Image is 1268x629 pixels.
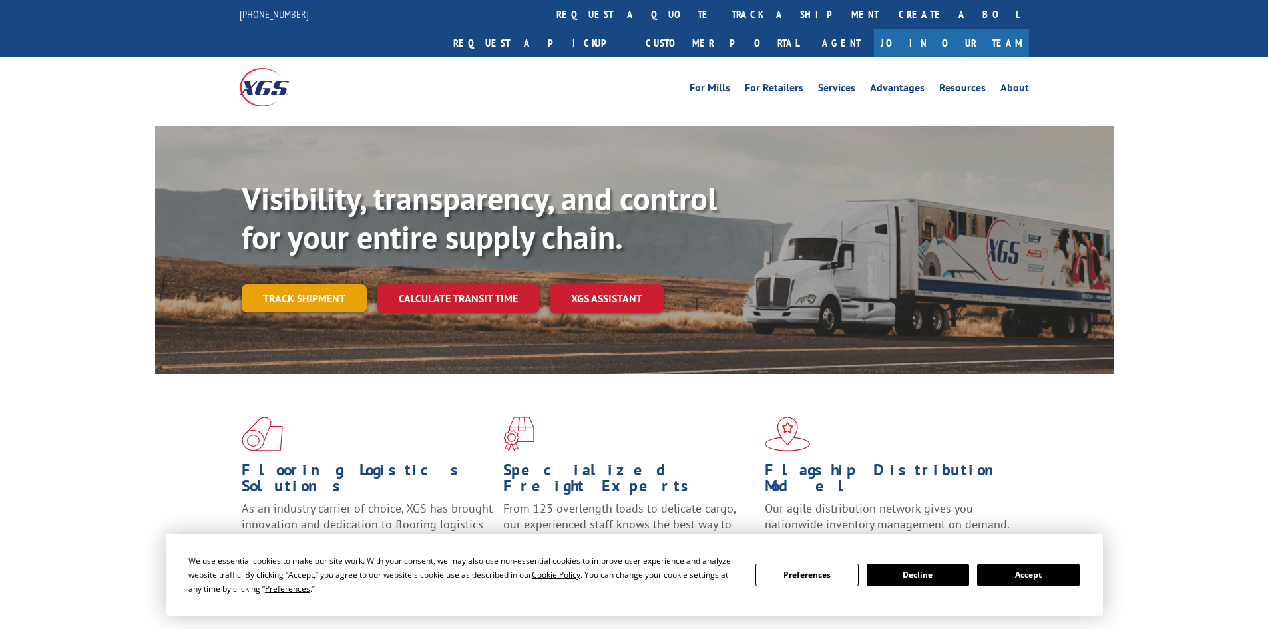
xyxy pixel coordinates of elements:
img: xgs-icon-focused-on-flooring-red [503,417,534,451]
div: We use essential cookies to make our site work. With your consent, we may also use non-essential ... [188,554,740,596]
b: Visibility, transparency, and control for your entire supply chain. [242,178,717,258]
h1: Specialized Freight Experts [503,462,755,501]
a: Advantages [870,83,925,97]
span: Cookie Policy [532,569,580,580]
a: Services [818,83,855,97]
a: Calculate transit time [377,284,539,313]
a: About [1000,83,1029,97]
a: Agent [809,29,874,57]
div: Cookie Consent Prompt [166,534,1103,616]
a: Track shipment [242,284,367,312]
h1: Flagship Distribution Model [765,462,1016,501]
a: For Retailers [745,83,803,97]
a: Join Our Team [874,29,1029,57]
span: Preferences [265,583,310,594]
a: [PHONE_NUMBER] [240,7,309,21]
a: XGS ASSISTANT [550,284,664,313]
a: Resources [939,83,986,97]
a: For Mills [690,83,730,97]
img: xgs-icon-total-supply-chain-intelligence-red [242,417,283,451]
a: Request a pickup [443,29,636,57]
p: From 123 overlength loads to delicate cargo, our experienced staff knows the best way to move you... [503,501,755,560]
img: xgs-icon-flagship-distribution-model-red [765,417,811,451]
span: As an industry carrier of choice, XGS has brought innovation and dedication to flooring logistics... [242,501,493,548]
h1: Flooring Logistics Solutions [242,462,493,501]
button: Accept [977,564,1080,586]
a: Customer Portal [636,29,809,57]
span: Our agile distribution network gives you nationwide inventory management on demand. [765,501,1010,532]
button: Decline [867,564,969,586]
button: Preferences [755,564,858,586]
